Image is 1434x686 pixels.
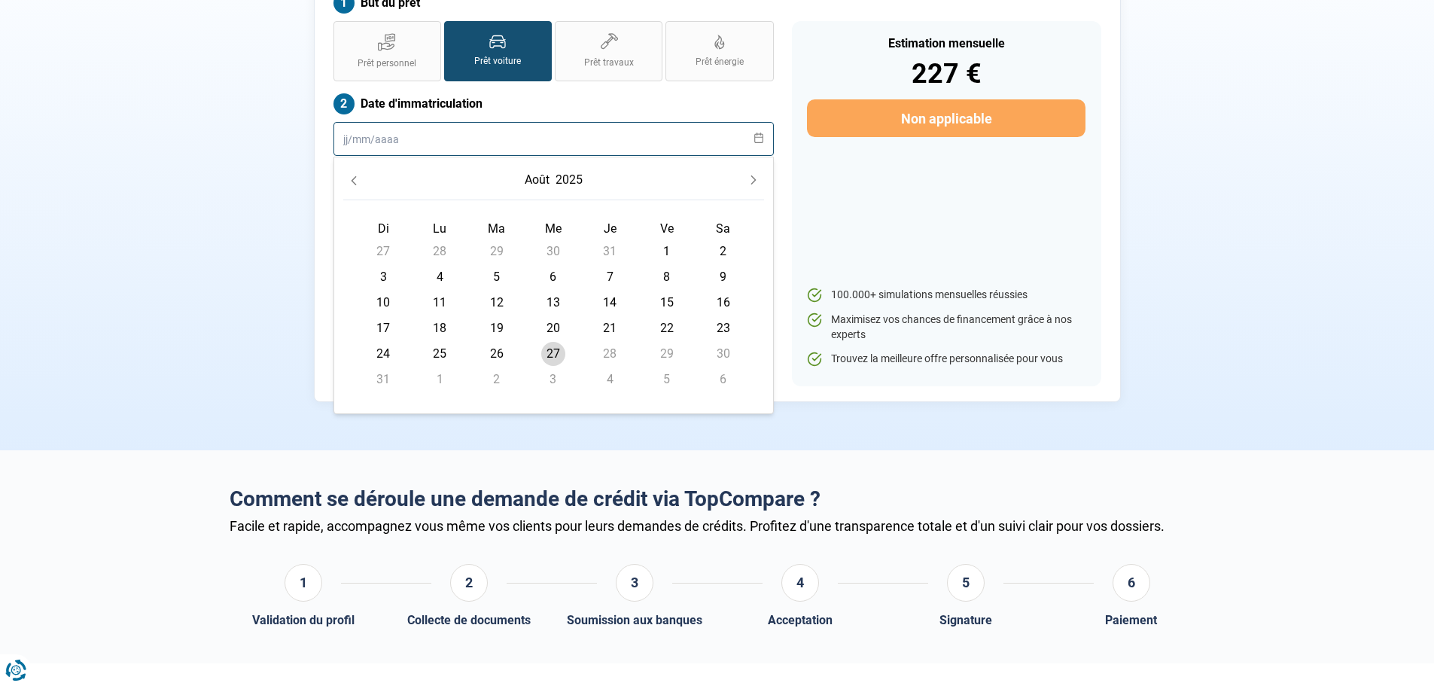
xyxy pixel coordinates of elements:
[655,239,679,264] span: 1
[355,264,412,290] td: 3
[541,367,565,392] span: 3
[584,56,634,69] span: Prêt travaux
[412,341,468,367] td: 25
[807,352,1085,367] li: Trouvez la meilleure offre personnalisée pour vous
[638,239,695,264] td: 1
[428,265,452,289] span: 4
[638,367,695,392] td: 5
[711,367,735,392] span: 6
[355,239,412,264] td: 27
[485,265,509,289] span: 5
[582,264,638,290] td: 7
[333,122,774,156] input: jj/mm/aaaa
[252,613,355,627] div: Validation du profil
[567,613,702,627] div: Soumission aux banques
[355,341,412,367] td: 24
[695,367,751,392] td: 6
[807,38,1085,50] div: Estimation mensuelle
[371,367,395,392] span: 31
[525,239,581,264] td: 30
[485,342,509,366] span: 26
[541,291,565,315] span: 13
[695,290,751,316] td: 16
[230,486,1205,512] h2: Comment se déroule une demande de crédit via TopCompare ?
[371,342,395,366] span: 24
[371,291,395,315] span: 10
[598,239,622,264] span: 31
[711,265,735,289] span: 9
[1105,613,1157,627] div: Paiement
[333,157,774,414] div: Choose Date
[468,316,525,341] td: 19
[428,316,452,340] span: 18
[768,613,833,627] div: Acceptation
[428,239,452,264] span: 28
[541,239,565,264] span: 30
[428,342,452,366] span: 25
[485,316,509,340] span: 19
[358,57,416,70] span: Prêt personnel
[474,55,521,68] span: Prêt voiture
[407,613,531,627] div: Collecte de documents
[412,316,468,341] td: 18
[468,239,525,264] td: 29
[711,291,735,315] span: 16
[582,316,638,341] td: 21
[468,290,525,316] td: 12
[285,564,322,602] div: 1
[333,93,774,114] label: Date d'immatriculation
[355,367,412,392] td: 31
[695,316,751,341] td: 23
[807,99,1085,137] button: Non applicable
[655,342,679,366] span: 29
[695,264,751,290] td: 9
[541,265,565,289] span: 6
[485,367,509,392] span: 2
[428,291,452,315] span: 11
[807,288,1085,303] li: 100.000+ simulations mensuelles réussies
[947,564,985,602] div: 5
[598,316,622,340] span: 21
[412,367,468,392] td: 1
[638,264,695,290] td: 8
[525,264,581,290] td: 6
[598,265,622,289] span: 7
[582,239,638,264] td: 31
[468,367,525,392] td: 2
[371,239,395,264] span: 27
[371,265,395,289] span: 3
[541,316,565,340] span: 20
[488,221,505,236] span: Ma
[807,313,1085,342] li: Maximisez vos chances de financement grâce à nos experts
[695,341,751,367] td: 30
[655,367,679,392] span: 5
[655,316,679,340] span: 22
[433,221,446,236] span: Lu
[545,221,562,236] span: Me
[598,342,622,366] span: 28
[616,564,653,602] div: 3
[355,316,412,341] td: 17
[655,291,679,315] span: 15
[485,291,509,315] span: 12
[638,341,695,367] td: 29
[807,60,1085,87] div: 227 €
[522,166,553,194] button: Choose Month
[582,341,638,367] td: 28
[468,341,525,367] td: 26
[660,221,674,236] span: Ve
[378,221,389,236] span: Di
[553,166,586,194] button: Choose Year
[412,239,468,264] td: 28
[428,367,452,392] span: 1
[525,290,581,316] td: 13
[711,239,735,264] span: 2
[525,367,581,392] td: 3
[695,239,751,264] td: 2
[450,564,488,602] div: 2
[655,265,679,289] span: 8
[343,169,364,191] button: Previous Month
[781,564,819,602] div: 4
[412,290,468,316] td: 11
[525,341,581,367] td: 27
